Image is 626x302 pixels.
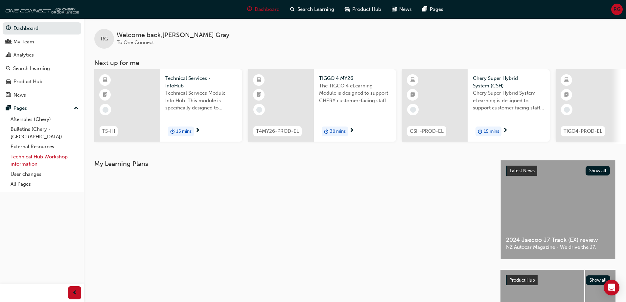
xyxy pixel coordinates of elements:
span: people-icon [6,39,11,45]
span: next-icon [195,128,200,134]
a: search-iconSearch Learning [285,3,339,16]
span: learningRecordVerb_NONE-icon [410,107,416,113]
span: learningRecordVerb_NONE-icon [256,107,262,113]
span: Pages [430,6,443,13]
span: booktick-icon [410,91,415,99]
span: learningResourceType_ELEARNING-icon [257,76,261,84]
span: up-icon [74,104,79,113]
span: NZ Autocar Magazine - We drive the J7. [506,244,610,251]
a: Product HubShow all [506,275,610,286]
a: Bulletins (Chery - [GEOGRAPHIC_DATA]) [8,124,81,142]
a: My Team [3,36,81,48]
span: Search Learning [297,6,334,13]
button: Pages [3,102,81,114]
span: booktick-icon [103,91,107,99]
a: T4MY26-PROD-ELTIGGO 4 MY26The TIGGO 4 eLearning Module is designed to support CHERY customer-faci... [248,69,396,142]
a: TS-IHTechnical Services - InfoHubTechnical Services Module - Info Hub. This module is specificall... [94,69,242,142]
span: car-icon [345,5,350,13]
a: Technical Hub Workshop information [8,152,81,169]
span: duration-icon [478,127,482,136]
div: Analytics [13,51,34,59]
a: Aftersales (Chery) [8,114,81,125]
span: car-icon [6,79,11,85]
div: My Team [13,38,34,46]
span: RG [101,35,108,43]
button: DashboardMy TeamAnalyticsSearch LearningProduct HubNews [3,21,81,102]
h3: My Learning Plans [94,160,490,168]
button: Show all [586,166,610,175]
a: Analytics [3,49,81,61]
h3: Next up for me [84,59,626,67]
span: prev-icon [72,289,77,297]
span: Dashboard [255,6,280,13]
a: news-iconNews [386,3,417,16]
span: duration-icon [324,127,329,136]
div: Pages [13,105,27,112]
span: 15 mins [176,128,192,135]
span: pages-icon [422,5,427,13]
button: RG [611,4,623,15]
span: Latest News [510,168,535,174]
span: booktick-icon [257,91,261,99]
span: 30 mins [330,128,346,135]
span: booktick-icon [564,91,569,99]
span: learningResourceType_ELEARNING-icon [103,76,107,84]
span: Product Hub [509,277,535,283]
span: guage-icon [6,26,11,32]
a: Dashboard [3,22,81,35]
span: Chery Super Hybrid System (CSH) [473,75,545,89]
span: 2024 Jaecoo J7 Track (EX) review [506,236,610,244]
a: Latest NewsShow all2024 Jaecoo J7 Track (EX) reviewNZ Autocar Magazine - We drive the J7. [500,160,615,259]
span: The TIGGO 4 eLearning Module is designed to support CHERY customer-facing staff with the product ... [319,82,391,105]
img: oneconnect [3,3,79,16]
span: search-icon [290,5,295,13]
span: Technical Services Module - Info Hub. This module is specifically designed to address the require... [165,89,237,112]
span: learningResourceType_ELEARNING-icon [564,76,569,84]
span: T4MY26-PROD-EL [256,128,299,135]
span: To One Connect [117,39,154,45]
span: TS-IH [102,128,115,135]
span: news-icon [6,92,11,98]
span: News [399,6,412,13]
span: Welcome back , [PERSON_NAME] Gray [117,32,229,39]
span: TIGGO 4 MY26 [319,75,391,82]
div: News [13,91,26,99]
span: guage-icon [247,5,252,13]
a: All Pages [8,179,81,189]
button: Show all [586,275,611,285]
span: news-icon [392,5,397,13]
span: CSH-PROD-EL [410,128,444,135]
a: Product Hub [3,76,81,88]
span: learningRecordVerb_NONE-icon [564,107,570,113]
span: Technical Services - InfoHub [165,75,237,89]
span: pages-icon [6,105,11,111]
span: search-icon [6,66,11,72]
a: News [3,89,81,101]
a: External Resources [8,142,81,152]
span: next-icon [503,128,508,134]
a: car-iconProduct Hub [339,3,386,16]
span: Chery Super Hybrid System eLearning is designed to support customer facing staff with the underst... [473,89,545,112]
a: Search Learning [3,62,81,75]
span: learningResourceType_ELEARNING-icon [410,76,415,84]
a: User changes [8,169,81,179]
span: next-icon [349,128,354,134]
a: CSH-PROD-ELChery Super Hybrid System (CSH)Chery Super Hybrid System eLearning is designed to supp... [402,69,550,142]
span: RG [614,6,620,13]
a: guage-iconDashboard [242,3,285,16]
span: chart-icon [6,52,11,58]
div: Search Learning [13,65,50,72]
div: Open Intercom Messenger [604,280,619,295]
span: Product Hub [352,6,381,13]
a: pages-iconPages [417,3,449,16]
div: Product Hub [13,78,42,85]
a: Latest NewsShow all [506,166,610,176]
span: learningRecordVerb_NONE-icon [103,107,108,113]
span: TIGO4-PROD-EL [564,128,602,135]
span: duration-icon [170,127,175,136]
span: 15 mins [484,128,499,135]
